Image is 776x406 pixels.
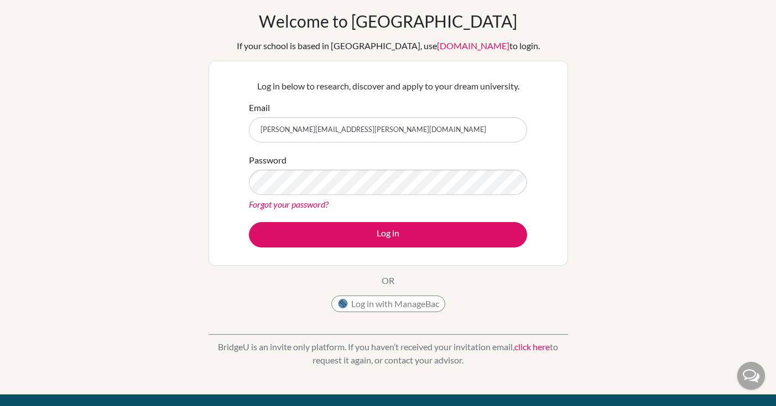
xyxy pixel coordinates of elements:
a: click here [514,341,550,352]
a: [DOMAIN_NAME] [437,40,509,51]
p: BridgeU is an invite only platform. If you haven’t received your invitation email, to request it ... [209,340,568,367]
p: OR [382,274,394,287]
label: Password [249,154,287,167]
span: Help [25,8,48,18]
button: Log in [249,222,527,247]
h1: Welcome to [GEOGRAPHIC_DATA] [259,11,517,31]
p: Log in below to research, discover and apply to your dream university. [249,80,527,93]
button: Log in with ManageBac [331,296,445,312]
div: If your school is based in [GEOGRAPHIC_DATA], use to login. [237,39,540,52]
label: Email [249,101,270,114]
a: Forgot your password? [249,199,329,209]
